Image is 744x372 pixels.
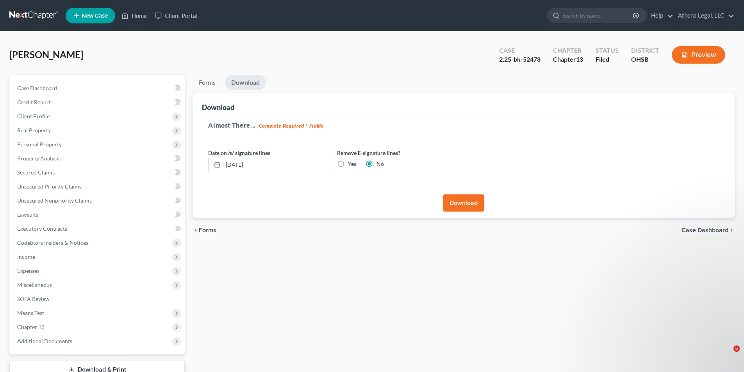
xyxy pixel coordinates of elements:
iframe: Intercom live chat [717,345,736,364]
i: chevron_right [728,227,735,233]
div: Download [202,103,234,112]
span: Additional Documents [17,338,72,344]
span: Executory Contracts [17,225,67,232]
label: Remove E-signature lines? [337,149,458,157]
div: Case [499,46,541,55]
span: 5 [733,345,740,352]
a: Lawsuits [11,208,185,222]
span: Real Property [17,127,51,133]
a: Unsecured Priority Claims [11,180,185,194]
a: Client Portal [151,9,202,23]
a: Property Analysis [11,151,185,166]
span: Forms [199,227,216,233]
label: No [376,160,384,168]
div: OHSB [631,55,659,64]
a: Athena Legal, LLC [674,9,734,23]
span: Income [17,253,35,260]
input: MM/DD/YYYY [223,157,329,172]
button: Preview [672,46,725,64]
label: Date on /s/ signature lines [208,149,270,157]
a: Help [647,9,673,23]
span: Credit Report [17,99,51,105]
i: chevron_left [193,227,199,233]
div: District [631,46,659,55]
button: Download [443,194,484,212]
span: Means Test [17,310,44,316]
span: Codebtors Insiders & Notices [17,239,88,246]
h5: Almost There... [208,121,719,130]
span: 13 [576,55,583,63]
div: 2:25-bk-52478 [499,55,541,64]
span: Property Analysis [17,155,61,162]
span: New Case [82,13,108,19]
span: Chapter 13 [17,324,45,330]
a: Secured Claims [11,166,185,180]
span: Lawsuits [17,211,38,218]
a: Unsecured Nonpriority Claims [11,194,185,208]
span: [PERSON_NAME] [9,49,83,60]
a: Case Dashboard [11,81,185,95]
a: Credit Report [11,95,185,109]
a: SOFA Review [11,292,185,306]
a: Home [118,9,151,23]
a: Download [225,75,266,90]
span: Secured Claims [17,169,55,176]
div: Chapter [553,46,583,55]
span: Miscellaneous [17,281,52,288]
span: SOFA Review [17,295,50,302]
button: chevron_left Forms [193,227,227,233]
input: Search by name... [562,8,634,23]
span: Expenses [17,267,39,274]
a: Forms [193,75,222,90]
a: Executory Contracts [11,222,185,236]
span: Case Dashboard [17,85,57,91]
div: Chapter [553,55,583,64]
div: Filed [596,55,619,64]
strong: Complete Required * Fields [259,123,323,129]
a: Case Dashboard chevron_right [682,227,735,233]
span: Unsecured Nonpriority Claims [17,197,92,204]
div: Status [596,46,619,55]
label: Yes [348,160,356,168]
span: Client Profile [17,113,50,119]
span: Case Dashboard [682,227,728,233]
span: Unsecured Priority Claims [17,183,82,190]
span: Personal Property [17,141,62,148]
